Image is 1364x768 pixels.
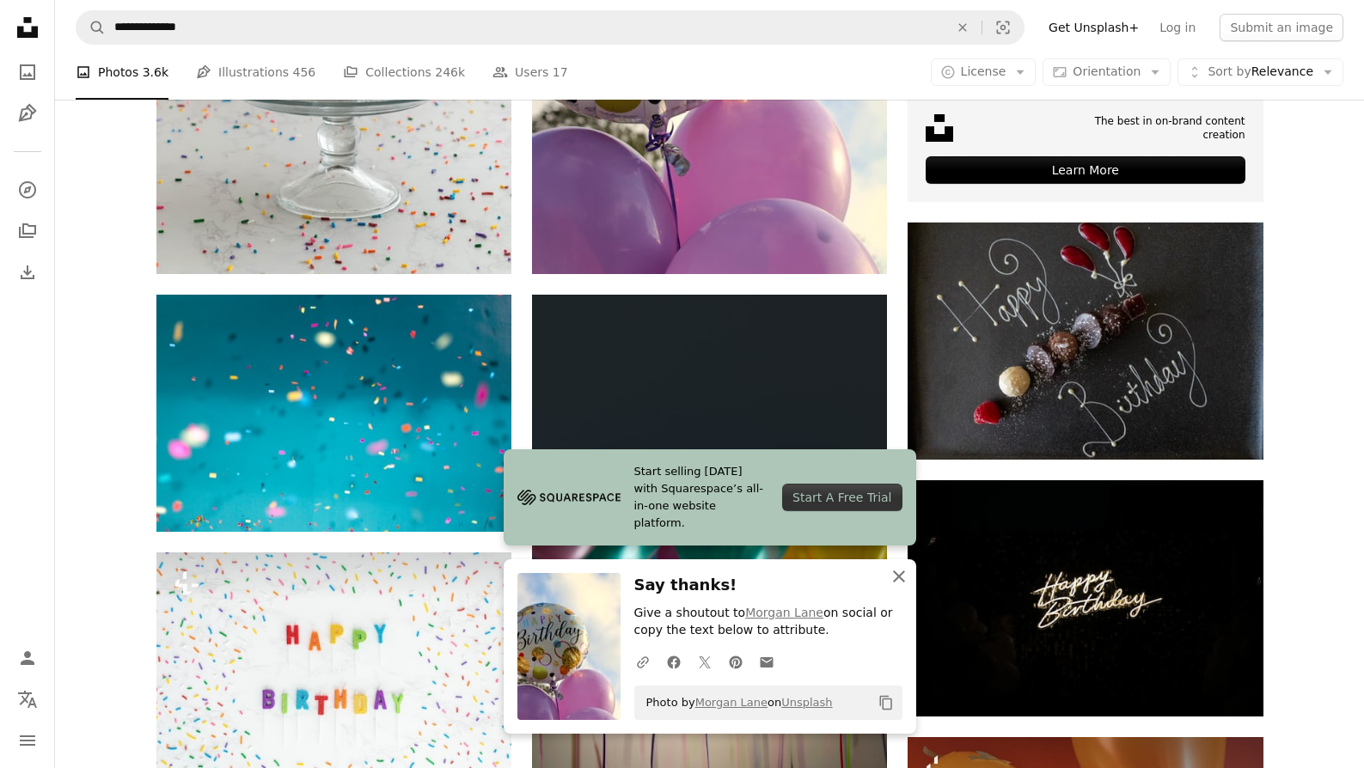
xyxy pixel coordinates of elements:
[1208,64,1251,78] span: Sort by
[553,63,568,82] span: 17
[944,11,982,44] button: Clear
[961,64,1006,78] span: License
[435,63,465,82] span: 246k
[745,606,823,619] a: Morgan Lane
[10,641,45,675] a: Log in / Sign up
[689,644,720,679] a: Share on Twitter
[517,485,621,510] img: file-1705255347840-230a6ab5bca9image
[10,682,45,716] button: Language
[1220,14,1343,41] button: Submit an image
[1049,114,1245,143] span: The best in on-brand content creation
[638,689,833,716] span: Photo by on
[908,222,1263,459] img: happy birthday sign
[908,332,1263,348] a: happy birthday sign
[751,644,782,679] a: Share over email
[695,696,768,709] a: Morgan Lane
[10,255,45,290] a: Download History
[293,63,316,82] span: 456
[10,214,45,248] a: Collections
[76,10,1025,45] form: Find visuals sitewide
[926,114,953,142] img: file-1631678316303-ed18b8b5cb9cimage
[10,173,45,207] a: Explore
[1149,14,1206,41] a: Log in
[532,400,887,416] a: assorted-color Happy Birthday candles with flames
[872,688,901,717] button: Copy to clipboard
[908,480,1263,716] img: text
[10,96,45,131] a: Illustrations
[10,723,45,758] button: Menu
[634,605,902,639] p: Give a shoutout to on social or copy the text below to attribute.
[1043,58,1171,86] button: Orientation
[156,405,511,420] a: selective focus photography of multicolored confetti lot
[343,45,465,100] a: Collections 246k
[492,45,568,100] a: Users 17
[781,696,832,709] a: Unsplash
[156,662,511,678] a: a happy birthday message made out of colored sprinkles
[1038,14,1149,41] a: Get Unsplash+
[504,449,916,546] a: Start selling [DATE] with Squarespace’s all-in-one website platform.Start A Free Trial
[931,58,1037,86] button: License
[634,463,769,532] span: Start selling [DATE] with Squarespace’s all-in-one website platform.
[926,156,1245,184] div: Learn More
[1177,58,1343,86] button: Sort byRelevance
[634,573,902,598] h3: Say thanks!
[156,295,511,531] img: selective focus photography of multicolored confetti lot
[196,45,315,100] a: Illustrations 456
[10,55,45,89] a: Photos
[1208,64,1313,81] span: Relevance
[720,644,751,679] a: Share on Pinterest
[10,10,45,48] a: Home — Unsplash
[658,644,689,679] a: Share on Facebook
[76,11,106,44] button: Search Unsplash
[782,484,902,511] div: Start A Free Trial
[1073,64,1141,78] span: Orientation
[532,295,887,521] img: assorted-color Happy Birthday candles with flames
[982,11,1024,44] button: Visual search
[908,590,1263,606] a: text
